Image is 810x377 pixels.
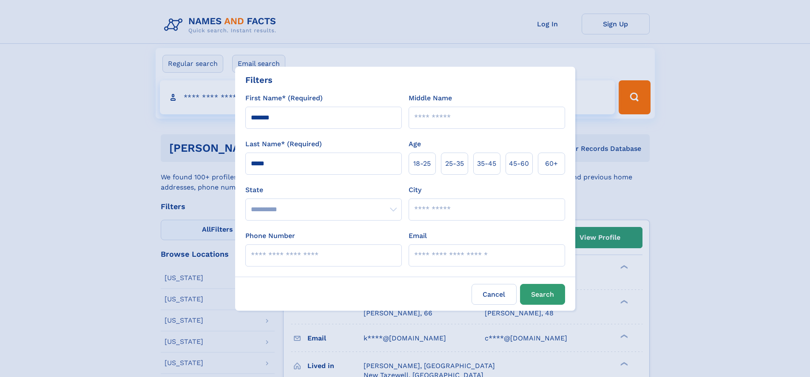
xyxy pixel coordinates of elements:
[472,284,517,305] label: Cancel
[520,284,565,305] button: Search
[409,185,421,195] label: City
[409,231,427,241] label: Email
[413,159,431,169] span: 18‑25
[409,93,452,103] label: Middle Name
[245,231,295,241] label: Phone Number
[409,139,421,149] label: Age
[245,74,273,86] div: Filters
[509,159,529,169] span: 45‑60
[445,159,464,169] span: 25‑35
[245,139,322,149] label: Last Name* (Required)
[477,159,496,169] span: 35‑45
[245,185,402,195] label: State
[245,93,323,103] label: First Name* (Required)
[545,159,558,169] span: 60+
